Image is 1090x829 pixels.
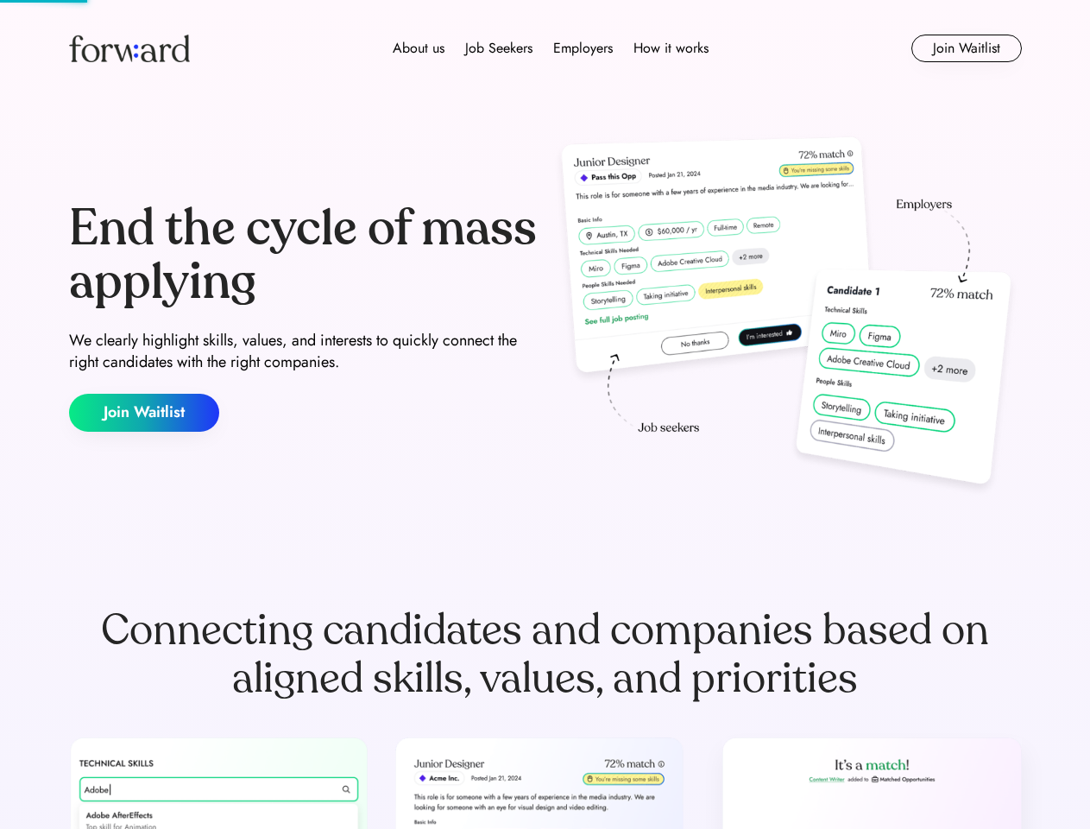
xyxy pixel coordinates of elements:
button: Join Waitlist [69,394,219,432]
div: Employers [553,38,613,59]
div: How it works [633,38,709,59]
div: Connecting candidates and companies based on aligned skills, values, and priorities [69,606,1022,703]
img: hero-image.png [552,131,1022,503]
button: Join Waitlist [911,35,1022,62]
img: Forward logo [69,35,190,62]
div: About us [393,38,444,59]
div: We clearly highlight skills, values, and interests to quickly connect the right candidates with t... [69,330,539,373]
div: Job Seekers [465,38,532,59]
div: End the cycle of mass applying [69,202,539,308]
